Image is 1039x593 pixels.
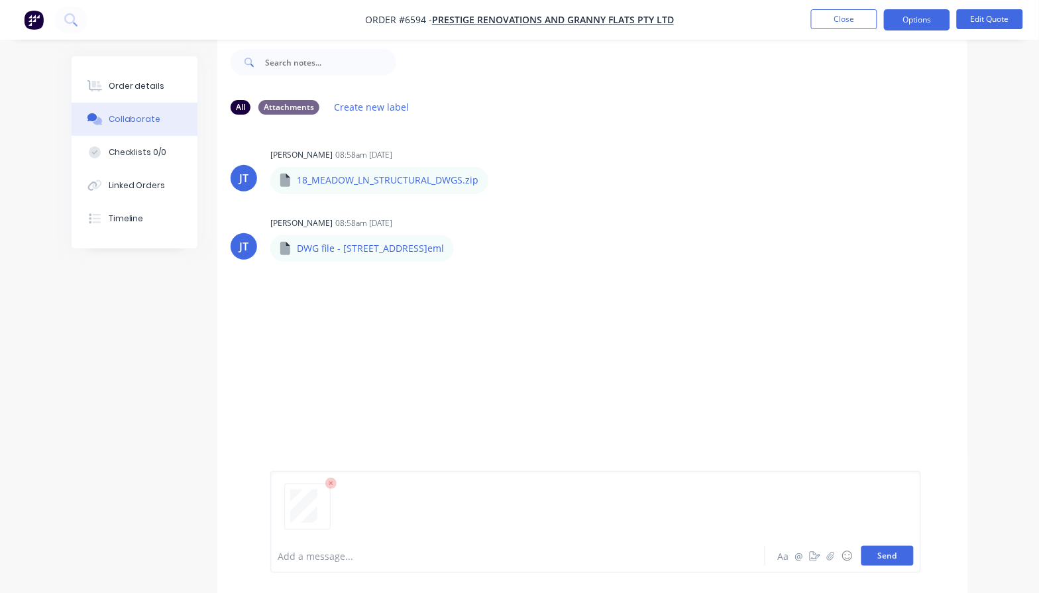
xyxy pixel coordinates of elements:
button: Create new label [327,98,416,116]
button: Options [884,9,950,30]
div: Linked Orders [109,180,166,191]
button: Linked Orders [72,169,197,202]
button: @ [791,548,807,564]
p: DWG file - [STREET_ADDRESS]eml [297,242,444,255]
div: [PERSON_NAME] [270,217,333,229]
button: Timeline [72,202,197,235]
button: Checklists 0/0 [72,136,197,169]
button: Edit Quote [957,9,1023,29]
input: Search notes... [265,49,396,76]
div: Timeline [109,213,144,225]
button: Collaborate [72,103,197,136]
div: [PERSON_NAME] [270,149,333,161]
button: ☺ [839,548,855,564]
div: Attachments [258,100,319,115]
div: Checklists 0/0 [109,146,167,158]
div: Collaborate [109,113,161,125]
button: Aa [775,548,791,564]
div: JT [239,170,248,186]
button: Order details [72,70,197,103]
a: Prestige Renovations and Granny Flats PTY LTD [432,14,674,27]
span: Order #6594 - [365,14,432,27]
img: Factory [24,10,44,30]
button: Send [861,546,914,566]
div: All [231,100,250,115]
div: JT [239,239,248,254]
div: 08:58am [DATE] [335,217,392,229]
button: Close [811,9,877,29]
div: Order details [109,80,165,92]
div: 08:58am [DATE] [335,149,392,161]
p: 18_MEADOW_LN_STRUCTURAL_DWGS.zip [297,174,478,187]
